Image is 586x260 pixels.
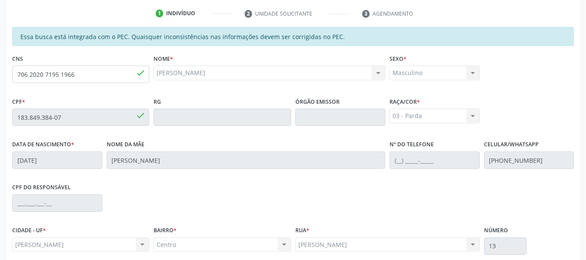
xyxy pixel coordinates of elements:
[12,151,102,169] input: __/__/____
[295,95,340,109] label: Órgão emissor
[12,181,71,194] label: CPF do responsável
[390,95,420,109] label: Raça/cor
[166,10,195,17] div: Indivíduo
[136,111,145,120] span: done
[484,138,539,151] label: Celular/WhatsApp
[156,10,164,17] div: 1
[484,151,574,169] input: (__) _____-_____
[12,95,25,109] label: CPF
[12,194,102,212] input: ___.___.___-__
[390,52,406,66] label: Sexo
[390,151,480,169] input: (__) _____-_____
[12,138,74,151] label: Data de nascimento
[107,138,144,151] label: Nome da mãe
[390,138,434,151] label: Nº do Telefone
[484,224,508,237] label: Número
[12,52,23,66] label: CNS
[154,224,177,237] label: BAIRRO
[154,52,173,66] label: Nome
[12,27,574,46] div: Essa busca está integrada com o PEC. Quaisquer inconsistências nas informações devem ser corrigid...
[136,68,145,78] span: done
[154,95,161,109] label: RG
[295,224,309,237] label: Rua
